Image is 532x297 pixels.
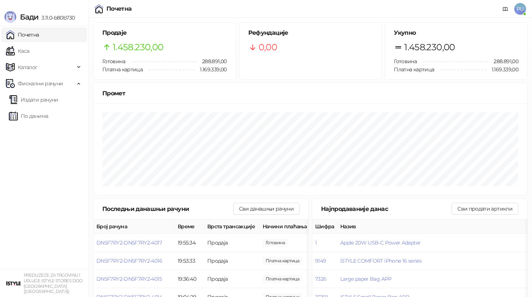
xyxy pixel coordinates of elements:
th: Шифра [312,219,337,234]
span: 288.891,00 [488,57,518,65]
div: Промет [102,89,518,98]
span: Каталог [18,60,38,75]
button: Apple 20W USB-C Power Adapter [340,239,420,246]
td: Продаја [204,270,260,288]
span: 1.458.230,00 [404,40,455,54]
small: PREDUZEĆE ZA TRGOVINU I USLUGE ISTYLE STORES DOO [GEOGRAPHIC_DATA] ([GEOGRAPHIC_DATA]) [24,273,83,294]
a: Почетна [6,27,39,42]
div: Најпродаваније данас [321,204,451,214]
th: Број рачуна [93,219,175,234]
span: 1.458.230,00 [113,40,163,54]
h5: Продаје [102,28,227,37]
img: 64x64-companyLogo-77b92cf4-9946-4f36-9751-bf7bb5fd2c7d.png [6,276,21,291]
a: По данима [9,109,48,123]
span: 288.891,00 [197,57,227,65]
span: Фискални рачуни [18,76,63,91]
div: Последњи данашњи рачуни [102,204,233,214]
span: 0,00 [259,40,277,54]
div: Почетна [106,6,132,12]
button: iSTYLE COMFORT iPhone 16 series [340,257,422,264]
button: DN5F7RY2-DN5F7RY2-4017 [96,239,162,246]
span: Платна картица [102,66,143,73]
span: Платна картица [394,66,434,73]
span: 27.900,00 [263,257,302,265]
td: Продаја [204,234,260,252]
span: 10.598,00 [263,275,302,283]
span: PU [514,3,526,15]
span: 7.000,00 [263,239,288,247]
img: Logo [4,11,16,23]
a: Каса [6,44,29,58]
th: Врста трансакције [204,219,260,234]
td: 19:55:34 [175,234,204,252]
h5: Укупно [394,28,518,37]
span: 1.169.339,00 [487,65,518,74]
button: 1 [315,239,317,246]
button: 7326 [315,276,326,282]
button: Сви продати артикли [451,203,518,215]
th: Назив [337,219,531,234]
button: Сви данашњи рачуни [233,203,300,215]
td: Продаја [204,252,260,270]
td: 19:36:40 [175,270,204,288]
button: DN5F7RY2-DN5F7RY2-4016 [96,257,162,264]
button: DN5F7RY2-DN5F7RY2-4015 [96,276,162,282]
button: Large paper Bag APP [340,276,392,282]
a: Издати рачуни [9,92,58,107]
span: Бади [20,13,38,21]
span: 1.169.339,00 [195,65,226,74]
span: Готовина [102,58,125,65]
th: Начини плаћања [260,219,334,234]
button: 9149 [315,257,326,264]
span: Готовина [394,58,417,65]
th: Време [175,219,204,234]
td: 19:53:33 [175,252,204,270]
h5: Рефундације [248,28,373,37]
span: 3.11.0-b80b730 [38,14,75,21]
a: Документација [499,3,511,15]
